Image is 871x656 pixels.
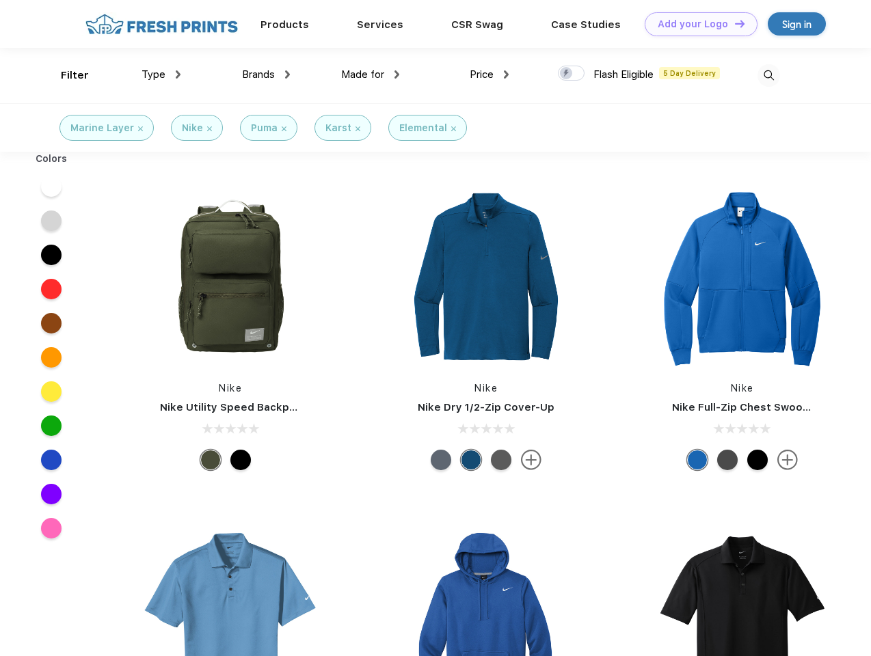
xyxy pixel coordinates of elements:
div: Puma [251,121,278,135]
div: Filter [61,68,89,83]
img: func=resize&h=266 [139,186,321,368]
img: desktop_search.svg [758,64,780,87]
img: more.svg [777,450,798,470]
span: Price [470,68,494,81]
img: func=resize&h=266 [652,186,833,368]
a: CSR Swag [451,18,503,31]
img: more.svg [521,450,541,470]
a: Nike [731,383,754,394]
div: Add your Logo [658,18,728,30]
span: Made for [341,68,384,81]
img: dropdown.png [504,70,509,79]
a: Products [260,18,309,31]
img: filter_cancel.svg [282,126,286,131]
div: Black [230,450,251,470]
img: dropdown.png [394,70,399,79]
a: Nike Utility Speed Backpack [160,401,308,413]
div: Gym Blue [461,450,481,470]
div: Karst [325,121,351,135]
div: Cargo Khaki [200,450,221,470]
a: Nike [474,383,498,394]
div: Marine Layer [70,121,134,135]
img: fo%20logo%202.webp [81,12,242,36]
img: filter_cancel.svg [356,126,360,131]
span: Brands [242,68,275,81]
a: Sign in [768,12,826,36]
span: 5 Day Delivery [659,67,720,79]
img: filter_cancel.svg [207,126,212,131]
span: Flash Eligible [593,68,654,81]
span: Type [142,68,165,81]
div: Royal [687,450,708,470]
a: Nike Dry 1/2-Zip Cover-Up [418,401,554,413]
div: Nike [182,121,203,135]
img: dropdown.png [285,70,290,79]
img: dropdown.png [176,70,180,79]
img: DT [735,20,745,27]
div: Navy Heather [431,450,451,470]
div: Black [747,450,768,470]
div: Anthracite [717,450,738,470]
img: filter_cancel.svg [138,126,143,131]
div: Colors [25,152,78,166]
div: Sign in [782,16,812,32]
a: Nike Full-Zip Chest Swoosh Jacket [672,401,854,413]
div: Elemental [399,121,447,135]
a: Nike [219,383,242,394]
div: Black Heather [491,450,511,470]
a: Services [357,18,403,31]
img: func=resize&h=266 [395,186,577,368]
img: filter_cancel.svg [451,126,456,131]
